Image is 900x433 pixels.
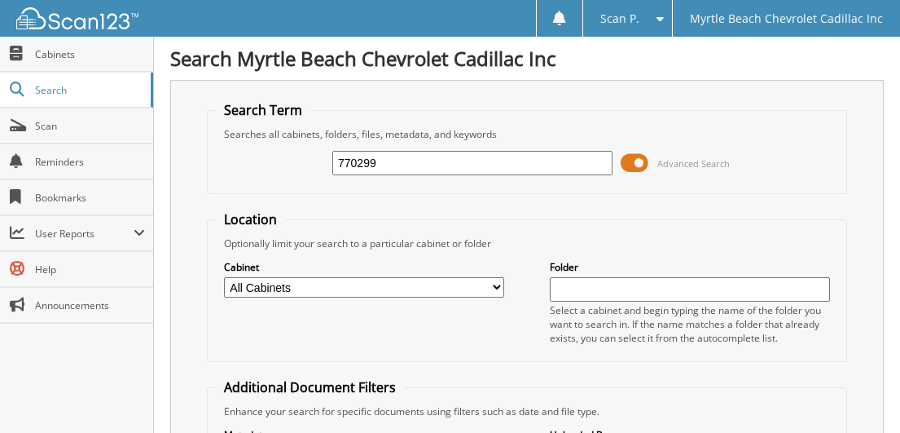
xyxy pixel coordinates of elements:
[600,14,639,24] span: Scan P.
[35,298,145,312] span: Announcements
[216,101,310,119] legend: Search Term
[35,263,145,276] span: Help
[216,236,838,250] div: Optionally limit your search to a particular cabinet or folder
[35,155,145,169] span: Reminders
[690,14,883,24] span: Myrtle Beach Chevrolet Cadillac Inc
[216,404,838,418] div: Enhance your search for specific documents using filters such as date and file type.
[35,47,145,61] span: Cabinets
[224,260,504,274] label: Cabinet
[550,260,830,274] label: Folder
[216,378,404,396] legend: Additional Document Filters
[657,157,730,170] span: Advanced Search
[35,83,143,97] span: Search
[35,227,134,241] span: User Reports
[170,45,884,72] h1: Search Myrtle Beach Chevrolet Cadillac Inc
[16,7,138,29] img: scan123-logo-white.svg
[35,119,145,133] span: Scan
[216,127,838,141] div: Searches all cabinets, folders, files, metadata, and keywords
[216,210,285,228] legend: Location
[35,191,145,205] span: Bookmarks
[550,303,830,345] div: Select a cabinet and begin typing the name of the folder you want to search in. If the name match...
